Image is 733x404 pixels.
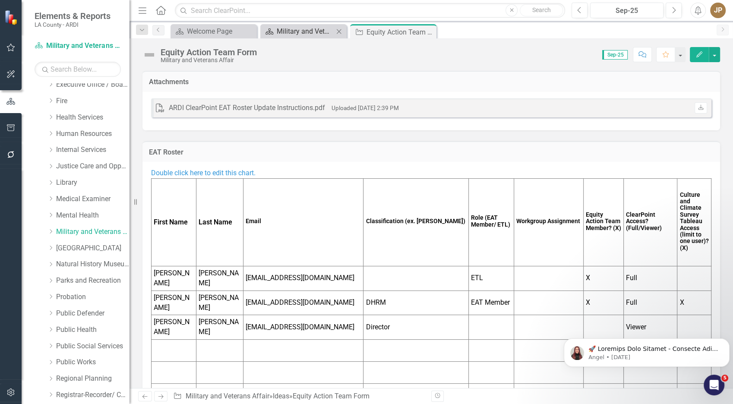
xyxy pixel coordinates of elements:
button: Search [520,4,563,16]
iframe: Intercom live chat [704,375,724,395]
td: [PERSON_NAME] [196,266,243,290]
a: Parks and Recreation [56,276,130,286]
a: Ideas [273,392,289,400]
div: Equity Action Team Form [293,392,370,400]
a: Internal Services [56,145,130,155]
h3: EAT Roster [149,148,714,156]
button: JP [710,3,726,18]
td: X [583,290,624,315]
a: [GEOGRAPHIC_DATA] [56,243,130,253]
img: Not Defined [142,48,156,62]
td: X [583,266,624,290]
a: Military and Veterans Affair [186,392,269,400]
h3: Attachments [149,78,714,86]
span: Elements & Reports [35,11,111,21]
div: Sep-25 [593,6,660,16]
a: Public Defender [56,309,130,319]
strong: Last Name [199,218,232,226]
a: Military and Veterans Affair [56,227,130,237]
small: LA County - ARDI [35,21,111,28]
span: Search [532,6,551,13]
a: Military and Veterans Affair [35,41,121,51]
td: X [677,290,711,315]
td: [PERSON_NAME] [152,315,196,340]
td: [PERSON_NAME] [152,290,196,315]
a: Health Services [56,113,130,123]
strong: Equity Action Team Member? (X) [586,211,621,231]
p: Full [626,273,675,283]
div: ARDI ClearPoint EAT Roster Update Instructions.pdf [169,103,325,113]
a: Mental Health [56,211,130,221]
strong: Classification (ex. [PERSON_NAME]) [366,218,465,224]
a: Library [56,178,130,188]
a: Public Works [56,357,130,367]
small: Uploaded [DATE] 2:39 PM [332,104,399,111]
span: 🚀 Loremips Dolo Sitamet - Consecte Adip Elitsed do Eiusm! Te Incid, Utlabor et DolorEmagn'a Enim ... [28,25,158,392]
a: Probation [56,292,130,302]
div: Equity Action Team Form [161,47,257,57]
td: ETL [468,266,514,290]
span: Double click here to edit this chart. [151,169,256,177]
td: [PERSON_NAME] [196,290,243,315]
a: Regional Planning [56,374,130,384]
td: Director [363,315,468,340]
input: Search Below... [35,62,121,77]
td: DHRM [363,290,468,315]
a: Fire [56,96,130,106]
div: Military and Veterans Affair [161,57,257,63]
span: Sep-25 [602,50,628,60]
td: [PERSON_NAME] [152,266,196,290]
strong: ClearPoint Access? (Full/Viewer) [626,211,662,231]
td: [EMAIL_ADDRESS][DOMAIN_NAME] [243,290,363,315]
td: Viewer [624,315,677,340]
div: Equity Action Team Form [366,27,434,38]
iframe: Intercom notifications message [560,320,733,381]
strong: Culture and Climate Survey Tableau Access (limit to one user)? (X) [679,191,708,251]
a: Welcome Page [173,26,255,37]
a: Public Social Services [56,341,130,351]
a: Registrar-Recorder/ County Clerk [56,390,130,400]
span: 5 [721,375,728,382]
strong: First Name [154,218,188,226]
strong: Role (EAT Member/ ETL) [471,214,510,227]
input: Search ClearPoint... [175,3,565,18]
strong: Workgroup Assignment [516,218,580,224]
a: Executive Office / Board of Supervisors [56,80,130,90]
img: ClearPoint Strategy [4,9,19,25]
div: Military and Veterans Affairs Welcome Page [277,26,334,37]
td: Full [624,290,677,315]
a: Human Resources [56,129,130,139]
strong: Email [246,218,261,224]
a: Military and Veterans Affairs Welcome Page [262,26,334,37]
a: Medical Examiner [56,194,130,204]
td: [PERSON_NAME] [196,315,243,340]
p: Message from Angel, sent 1w ago [28,33,158,41]
td: EAT Member [468,290,514,315]
a: Natural History Museum [56,259,130,269]
a: Justice Care and Opportunity [56,161,130,171]
a: Public Health [56,325,130,335]
span: [EMAIL_ADDRESS][DOMAIN_NAME] [246,274,354,282]
div: Welcome Page [187,26,255,37]
button: Sep-25 [590,3,663,18]
td: [EMAIL_ADDRESS][DOMAIN_NAME] [243,315,363,340]
div: » » [173,391,424,401]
